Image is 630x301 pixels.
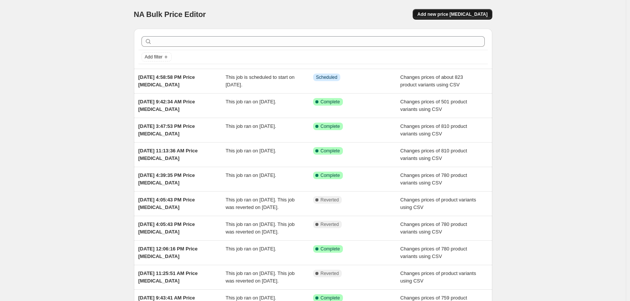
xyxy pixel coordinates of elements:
[400,172,467,186] span: Changes prices of 780 product variants using CSV
[226,270,295,284] span: This job ran on [DATE]. This job was reverted on [DATE].
[138,246,198,259] span: [DATE] 12:06:16 PM Price [MEDICAL_DATA]
[138,148,198,161] span: [DATE] 11:13:36 AM Price [MEDICAL_DATA]
[226,197,295,210] span: This job ran on [DATE]. This job was reverted on [DATE].
[138,197,195,210] span: [DATE] 4:05:43 PM Price [MEDICAL_DATA]
[226,123,276,129] span: This job ran on [DATE].
[316,74,338,80] span: Scheduled
[400,221,467,235] span: Changes prices of 780 product variants using CSV
[321,148,340,154] span: Complete
[400,148,467,161] span: Changes prices of 810 product variants using CSV
[138,221,195,235] span: [DATE] 4:05:43 PM Price [MEDICAL_DATA]
[134,10,206,18] span: NA Bulk Price Editor
[321,221,339,227] span: Reverted
[321,295,340,301] span: Complete
[226,172,276,178] span: This job ran on [DATE].
[321,172,340,178] span: Complete
[138,172,195,186] span: [DATE] 4:39:35 PM Price [MEDICAL_DATA]
[321,270,339,276] span: Reverted
[226,221,295,235] span: This job ran on [DATE]. This job was reverted on [DATE].
[226,148,276,154] span: This job ran on [DATE].
[138,123,195,137] span: [DATE] 3:47:53 PM Price [MEDICAL_DATA]
[400,246,467,259] span: Changes prices of 780 product variants using CSV
[145,54,163,60] span: Add filter
[321,99,340,105] span: Complete
[400,123,467,137] span: Changes prices of 810 product variants using CSV
[321,123,340,129] span: Complete
[321,197,339,203] span: Reverted
[417,11,487,17] span: Add new price [MEDICAL_DATA]
[400,99,467,112] span: Changes prices of 501 product variants using CSV
[138,270,198,284] span: [DATE] 11:25:51 AM Price [MEDICAL_DATA]
[226,295,276,301] span: This job ran on [DATE].
[321,246,340,252] span: Complete
[226,99,276,104] span: This job ran on [DATE].
[226,74,295,88] span: This job is scheduled to start on [DATE].
[226,246,276,252] span: This job ran on [DATE].
[413,9,492,20] button: Add new price [MEDICAL_DATA]
[138,74,195,88] span: [DATE] 4:58:58 PM Price [MEDICAL_DATA]
[400,74,463,88] span: Changes prices of about 823 product variants using CSV
[138,99,195,112] span: [DATE] 9:42:34 AM Price [MEDICAL_DATA]
[400,197,476,210] span: Changes prices of product variants using CSV
[141,52,172,61] button: Add filter
[400,270,476,284] span: Changes prices of product variants using CSV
